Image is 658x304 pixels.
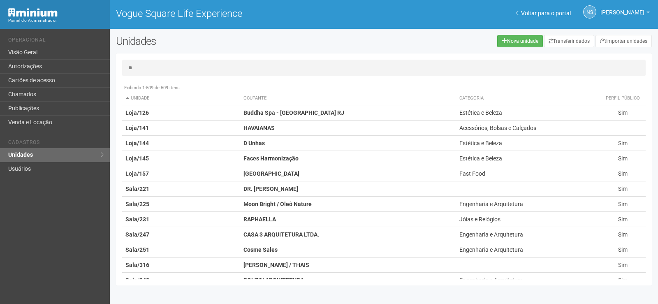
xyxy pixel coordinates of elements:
[544,35,594,47] a: Transferir dados
[125,186,149,192] strong: Sala/221
[125,125,149,131] strong: Loja/141
[125,216,149,223] strong: Sala/231
[456,166,600,181] td: Fast Food
[125,170,149,177] strong: Loja/157
[125,109,149,116] strong: Loja/126
[116,8,378,19] h1: Vogue Square Life Experience
[125,246,149,253] strong: Sala/251
[618,216,628,223] span: Sim
[456,121,600,136] td: Acessórios, Bolsas e Calçados
[8,139,104,148] li: Cadastros
[243,109,344,116] strong: Buddha Spa - [GEOGRAPHIC_DATA] RJ
[618,109,628,116] span: Sim
[243,246,278,253] strong: Cosme Sales
[125,155,149,162] strong: Loja/145
[618,277,628,283] span: Sim
[456,273,600,288] td: Engenharia e Arquitetura
[456,227,600,242] td: Engenharia e Arquitetura
[243,201,312,207] strong: Moon Bright / Oleô Nature
[600,92,646,105] th: Perfil público: activate to sort column ascending
[243,277,304,283] strong: POLZIN ARQUITETURA
[618,155,628,162] span: Sim
[8,8,58,17] img: Minium
[456,212,600,227] td: Jóias e Relógios
[595,35,652,47] a: Importar unidades
[456,92,600,105] th: Categoria: activate to sort column ascending
[456,136,600,151] td: Estética e Beleza
[116,35,332,47] h2: Unidades
[125,231,149,238] strong: Sala/247
[243,231,319,238] strong: CASA 3 ARQUITETURA LTDA.
[583,5,596,19] a: NS
[8,37,104,46] li: Operacional
[125,277,149,283] strong: Sala/348
[618,186,628,192] span: Sim
[243,186,298,192] strong: DR. [PERSON_NAME]
[243,216,276,223] strong: RAPHAELLA
[456,151,600,166] td: Estética e Beleza
[618,140,628,146] span: Sim
[125,140,149,146] strong: Loja/144
[456,197,600,212] td: Engenharia e Arquitetura
[125,262,149,268] strong: Sala/316
[618,201,628,207] span: Sim
[618,246,628,253] span: Sim
[618,170,628,177] span: Sim
[243,125,275,131] strong: HAVAIANAS
[600,10,650,17] a: [PERSON_NAME]
[125,201,149,207] strong: Sala/225
[497,35,543,47] a: Nova unidade
[600,1,644,16] span: Nicolle Silva
[516,10,571,16] a: Voltar para o portal
[243,170,299,177] strong: [GEOGRAPHIC_DATA]
[243,140,265,146] strong: D Unhas
[618,231,628,238] span: Sim
[618,262,628,268] span: Sim
[122,84,646,92] div: Exibindo 1-509 de 509 itens
[456,242,600,258] td: Engenharia e Arquitetura
[456,105,600,121] td: Estética e Beleza
[8,17,104,24] div: Painel do Administrador
[243,262,309,268] strong: [PERSON_NAME] / THAIS
[243,155,299,162] strong: Faces Harmonização
[122,92,241,105] th: Unidade: activate to sort column descending
[240,92,456,105] th: Ocupante: activate to sort column ascending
